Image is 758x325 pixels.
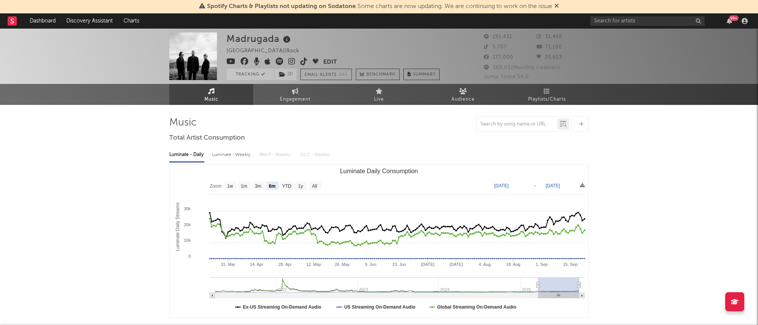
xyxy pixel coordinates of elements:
[494,183,509,188] text: [DATE]
[451,95,475,104] span: Audience
[280,95,310,104] span: Engagement
[169,84,253,105] a: Music
[312,183,317,189] text: All
[479,262,491,267] text: 4. Aug
[323,58,337,67] button: Edit
[175,203,180,251] text: Luminate Daily Streams
[298,183,303,189] text: 1y
[533,183,537,188] text: →
[170,165,588,317] svg: Luminate Daily Consumption
[278,262,292,267] text: 28. Apr
[24,13,61,29] a: Dashboard
[212,148,252,161] div: Luminate - Weekly
[484,45,507,50] span: 5,707
[226,47,308,56] div: [GEOGRAPHIC_DATA] | Rock
[184,222,191,227] text: 20k
[337,84,421,105] a: Live
[184,238,191,243] text: 10k
[207,3,552,10] span: : Some charts are now updating. We are continuing to work on the issue
[169,134,245,143] span: Total Artist Consumption
[243,304,321,310] text: Ex-US Streaming On-Demand Audio
[269,183,275,189] text: 6m
[554,3,559,10] span: Dismiss
[421,84,505,105] a: Audience
[437,304,516,310] text: Global Streaming On-Demand Audio
[227,183,233,189] text: 1w
[335,262,350,267] text: 26. May
[274,69,297,80] span: ( 2 )
[505,84,589,105] a: Playlists/Charts
[250,262,263,267] text: 14. Apr
[366,70,395,79] span: Benchmark
[484,55,513,60] span: 177,000
[536,55,562,60] span: 23,653
[590,16,705,26] input: Search for artists
[536,262,548,267] text: 1. Sep
[204,95,218,104] span: Music
[536,34,562,39] span: 31,459
[484,34,512,39] span: 191,431
[356,69,400,80] a: Benchmark
[306,262,321,267] text: 12. May
[207,3,356,10] span: Spotify Charts & Playlists not updating on Sodatone
[61,13,118,29] a: Discovery Assistant
[340,168,418,174] text: Luminate Daily Consumption
[365,262,376,267] text: 9. Jun
[226,69,274,80] button: Tracking
[255,183,262,189] text: 3m
[546,183,560,188] text: [DATE]
[484,65,560,70] span: 369,032 Monthly Listeners
[344,304,416,310] text: US Streaming On-Demand Audio
[275,69,297,80] button: (2)
[450,262,463,267] text: [DATE]
[528,95,566,104] span: Playlists/Charts
[210,183,222,189] text: Zoom
[188,254,191,259] text: 0
[184,206,191,211] text: 30k
[729,15,739,21] div: 99 +
[374,95,384,104] span: Live
[226,32,292,45] div: Madrugada
[403,69,440,80] button: Summary
[727,18,732,24] button: 99+
[392,262,406,267] text: 23. Jun
[339,73,348,77] em: Off
[484,74,529,79] span: Jump Score: 54.0
[506,262,520,267] text: 18. Aug
[241,183,247,189] text: 1m
[413,72,435,77] span: Summary
[169,148,204,161] div: Luminate - Daily
[421,262,434,267] text: [DATE]
[282,183,291,189] text: YTD
[253,84,337,105] a: Engagement
[477,121,557,127] input: Search by song name or URL
[221,262,235,267] text: 31. Mar
[118,13,145,29] a: Charts
[300,69,352,80] button: Email AlertsOff
[536,45,562,50] span: 71,100
[563,262,578,267] text: 15. Sep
